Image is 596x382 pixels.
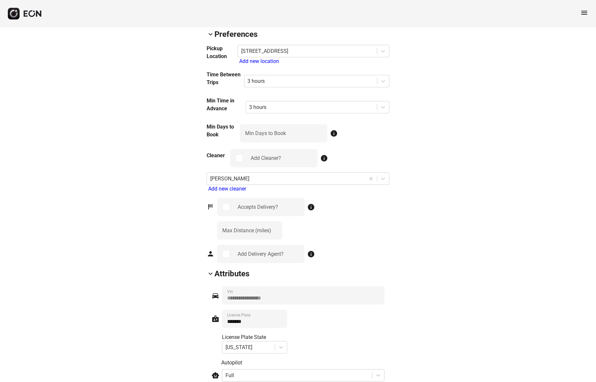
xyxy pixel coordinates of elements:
[207,250,214,258] span: person
[207,152,225,160] h3: Cleaner
[251,154,281,162] div: Add Cleaner?
[222,227,271,235] label: Max Distance (miles)
[207,203,214,211] span: sports_score
[307,250,315,258] span: info
[207,71,244,86] h3: Time Between Trips
[320,154,328,162] span: info
[207,270,214,278] span: keyboard_arrow_down
[208,185,389,193] div: Add new cleaner
[207,45,238,60] h3: Pickup Location
[238,203,278,211] div: Accepts Delivery?
[207,123,240,139] h3: Min Days to Book
[239,57,389,65] div: Add new location
[214,268,249,279] h2: Attributes
[207,30,214,38] span: keyboard_arrow_down
[212,315,219,323] span: badge
[214,29,258,39] h2: Preferences
[227,313,250,318] label: License Plate
[207,97,246,113] h3: Min Time in Advance
[580,9,588,17] span: menu
[238,250,284,258] div: Add Delivery Agent?
[212,372,219,379] span: smart_toy
[245,130,286,137] label: Min Days to Book
[212,292,219,299] span: directions_car
[307,203,315,211] span: info
[330,130,338,137] span: info
[222,333,287,341] div: License Plate State
[221,359,384,367] p: Autopilot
